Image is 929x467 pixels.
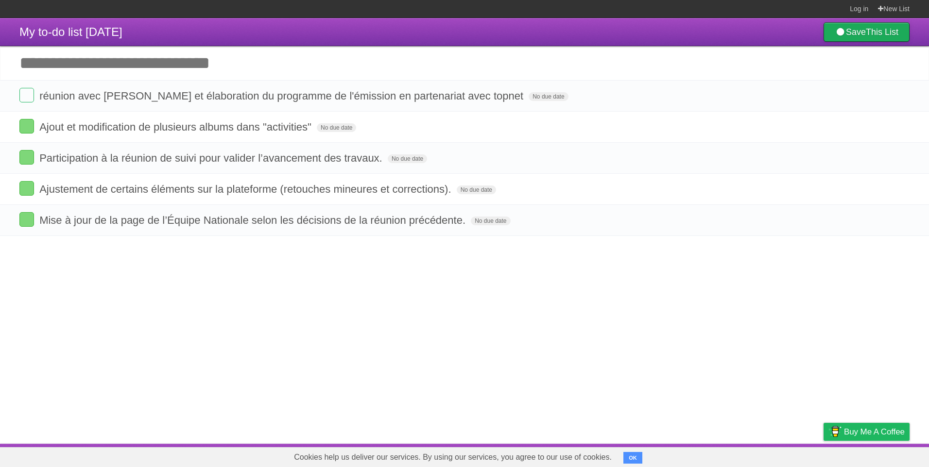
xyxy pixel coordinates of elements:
[39,90,526,102] span: réunion avec [PERSON_NAME] et élaboration du programme de l'émission en partenariat avec topnet
[19,119,34,133] label: Done
[778,446,799,465] a: Terms
[19,25,122,38] span: My to-do list [DATE]
[866,27,898,37] b: This List
[471,217,510,225] span: No due date
[623,452,642,464] button: OK
[317,123,356,132] span: No due date
[726,446,766,465] a: Developers
[848,446,910,465] a: Suggest a feature
[19,181,34,196] label: Done
[284,448,621,467] span: Cookies help us deliver our services. By using our services, you agree to our use of cookies.
[39,121,314,133] span: Ajout et modification de plusieurs albums dans "activities"
[824,423,910,441] a: Buy me a coffee
[39,183,453,195] span: Ajustement de certains éléments sur la plateforme (retouches mineures et corrections).
[19,88,34,102] label: Done
[694,446,715,465] a: About
[844,423,905,440] span: Buy me a coffee
[39,152,385,164] span: Participation à la réunion de suivi pour valider l’avancement des travaux.
[811,446,836,465] a: Privacy
[824,22,910,42] a: SaveThis List
[388,154,427,163] span: No due date
[19,150,34,165] label: Done
[529,92,568,101] span: No due date
[457,185,496,194] span: No due date
[828,423,842,440] img: Buy me a coffee
[19,212,34,227] label: Done
[39,214,468,226] span: Mise à jour de la page de l’Équipe Nationale selon les décisions de la réunion précédente.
